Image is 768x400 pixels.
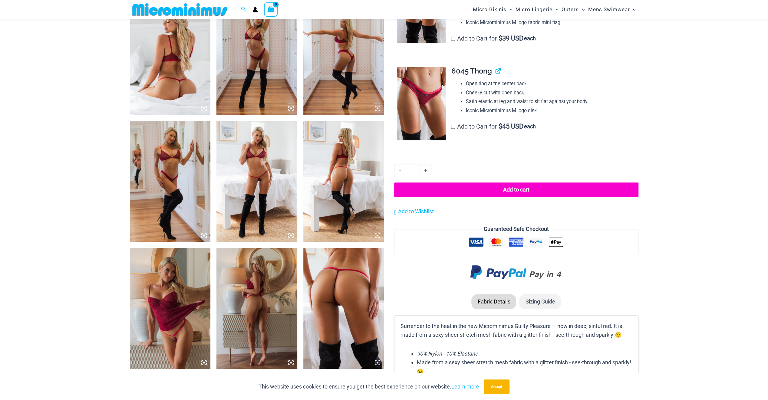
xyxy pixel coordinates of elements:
[466,106,638,115] li: Iconic Microminimus M logo disk.
[471,294,516,309] li: Fabric Details
[417,358,632,376] li: Made from a sexy sheer stretch mesh fabric with a glitter finish - see-through and sparkly!
[241,6,246,13] a: Search icon link
[588,2,630,17] span: Mens Swimwear
[397,67,446,140] img: Guilty Pleasures Red 6045 Thong
[471,2,514,17] a: Micro BikinisMenu ToggleMenu Toggle
[130,121,211,242] img: Guilty Pleasures Red 1045 Bra 6045 Thong
[630,2,636,17] span: Menu Toggle
[303,121,384,242] img: Guilty Pleasures Red 1045 Bra 689 Micro
[579,2,585,17] span: Menu Toggle
[420,164,431,177] a: +
[473,2,506,17] span: Micro Bikinis
[466,18,638,27] li: Iconic Microminimus M logo fabric mini flag.
[130,3,229,16] img: MM SHOP LOGO FLAT
[506,2,513,17] span: Menu Toggle
[499,123,523,130] span: 45 USD
[451,125,455,129] input: Add to Cart for$45 USD each
[398,208,433,215] span: Add to Wishlist
[451,383,479,390] a: Learn more
[552,2,559,17] span: Menu Toggle
[524,123,536,130] span: each
[264,2,278,16] a: View Shopping Cart, empty
[451,37,455,41] input: Add to Cart for$39 USD each
[417,368,424,375] span: 😉
[466,97,638,106] li: Satin elastic at leg and waist to sit flat against your body.
[466,79,638,88] li: Open ring at the center back.
[394,207,433,216] a: Add to Wishlist
[481,225,551,234] legend: Guaranteed Safe Checkout
[451,123,536,130] label: Add to Cart for
[394,182,638,197] button: Add to cart
[451,35,536,42] label: Add to Cart for
[417,350,478,357] em: 90% Nylon - 10% Elastane
[216,121,297,242] img: Guilty Pleasures Red 1045 Bra 689 Micro
[560,2,586,17] a: OutersMenu ToggleMenu Toggle
[451,67,492,75] span: 6045 Thong
[516,2,552,17] span: Micro Lingerie
[394,164,406,177] a: -
[519,294,561,309] li: Sizing Guide
[499,123,502,130] span: $
[400,322,632,339] p: Surrender to the heat in the new Microminimus Guilty Pleasure — now in deep, sinful red. It is ma...
[259,382,479,391] p: This website uses cookies to ensure you get the best experience on our website.
[252,7,258,12] a: Account icon link
[514,2,560,17] a: Micro LingerieMenu ToggleMenu Toggle
[130,248,211,369] img: Guilty Pleasures Red 1260 Slip 689 Micro
[406,164,420,177] input: Product quantity
[586,2,637,17] a: Mens SwimwearMenu ToggleMenu Toggle
[499,34,502,42] span: $
[562,2,579,17] span: Outers
[484,379,509,394] button: Accept
[499,35,523,41] span: 39 USD
[216,248,297,369] img: Guilty Pleasures Red 1260 Slip 689 Micro
[303,248,384,369] img: Guilty Pleasures Red 689 Micro
[466,88,638,97] li: Cheeky cut with open back.
[470,1,638,18] nav: Site Navigation
[524,35,536,41] span: each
